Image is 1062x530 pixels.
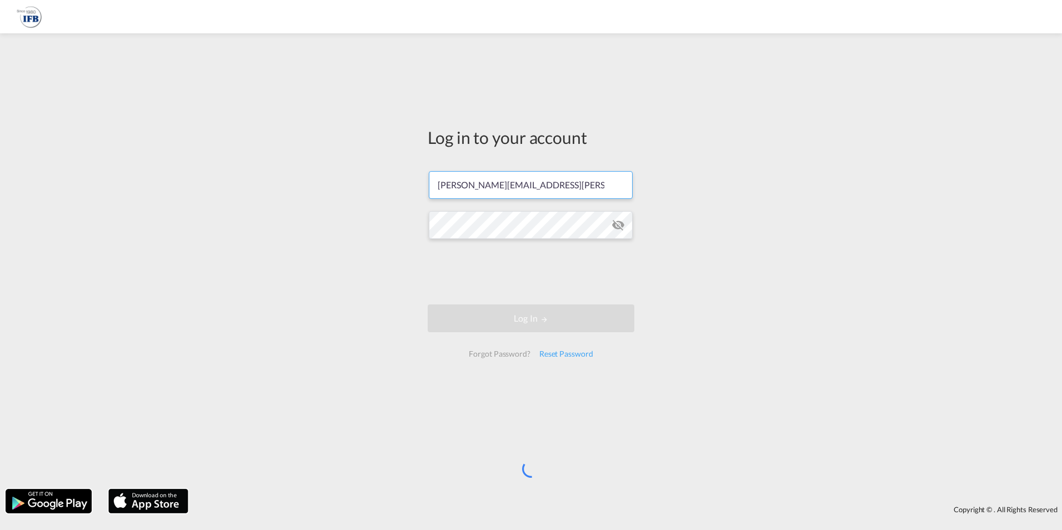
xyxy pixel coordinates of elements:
img: apple.png [107,488,189,514]
input: Enter email/phone number [429,171,633,199]
img: google.png [4,488,93,514]
div: Reset Password [535,344,598,364]
div: Copyright © . All Rights Reserved [194,500,1062,519]
button: LOGIN [428,304,634,332]
img: b628ab10256c11eeb52753acbc15d091.png [17,4,42,29]
iframe: reCAPTCHA [447,250,615,293]
md-icon: icon-eye-off [612,218,625,232]
div: Forgot Password? [464,344,534,364]
div: Log in to your account [428,126,634,149]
